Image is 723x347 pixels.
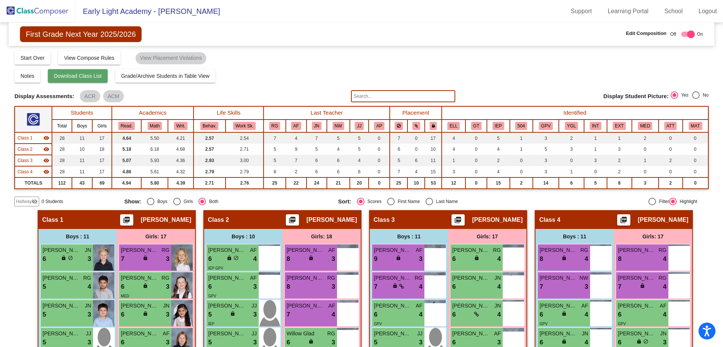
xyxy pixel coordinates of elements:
[390,166,407,177] td: 7
[350,120,369,132] th: Janeil Jones
[286,155,307,166] td: 7
[451,214,465,226] button: Print Students Details
[32,199,38,205] mat-icon: visibility_off
[226,177,264,189] td: 2.76
[533,132,559,144] td: 3
[52,120,72,132] th: Total
[118,122,135,130] button: Read.
[447,122,460,130] button: ELL
[487,166,510,177] td: 4
[533,155,559,166] td: 3
[493,122,504,130] button: IEP
[168,166,194,177] td: 4.32
[43,135,49,141] mat-icon: visibility
[14,93,74,100] span: Display Assessments:
[52,177,72,189] td: 112
[425,155,442,166] td: 11
[465,155,487,166] td: 0
[92,120,112,132] th: Girls
[168,177,194,189] td: 4.39
[43,169,49,175] mat-icon: visibility
[154,198,168,205] div: Boys
[124,198,333,205] mat-radio-group: Select an option
[80,90,100,102] mat-chip: ACR
[200,122,218,130] button: Behav.
[168,144,194,155] td: 4.68
[659,177,683,189] td: 2
[328,246,335,254] span: AF
[17,157,32,164] span: Class 3
[15,144,52,155] td: Elizabeth Hymas - No Class Name
[64,55,114,61] span: View Compose Rules
[425,166,442,177] td: 15
[390,144,407,155] td: 6
[607,132,632,144] td: 1
[264,155,286,166] td: 5
[472,216,523,224] span: [PERSON_NAME]
[590,122,601,130] button: INT
[194,132,226,144] td: 2.57
[148,122,162,130] button: Math
[533,144,559,155] td: 5
[208,216,229,224] span: Class 2
[465,166,487,177] td: 0
[533,177,559,189] td: 14
[559,177,584,189] td: 6
[607,155,632,166] td: 2
[407,120,425,132] th: Keep with students
[307,177,327,189] td: 24
[659,155,683,166] td: 2
[141,132,168,144] td: 5.50
[52,155,72,166] td: 28
[54,73,102,79] span: Download Class List
[677,198,697,205] div: Highlight
[15,177,52,189] td: TOTALS
[565,122,578,130] button: YGL
[603,93,668,100] span: Display Student Picture:
[659,120,683,132] th: Chronic Absences
[407,155,425,166] td: 6
[425,120,442,132] th: Keep with teacher
[307,120,327,132] th: Jamie Nelson
[369,155,390,166] td: 0
[264,144,286,155] td: 5
[535,229,614,244] div: Boys : 11
[72,120,93,132] th: Boys
[141,166,168,177] td: 5.61
[92,132,112,144] td: 17
[307,216,357,224] span: [PERSON_NAME]
[206,198,218,205] div: Both
[166,254,169,264] span: 3
[350,177,369,189] td: 20
[614,229,692,244] div: Girls: 17
[510,177,533,189] td: 2
[632,166,659,177] td: 0
[510,132,533,144] td: 1
[264,166,286,177] td: 8
[307,155,327,166] td: 6
[559,144,584,155] td: 3
[607,120,632,132] th: Extrovert
[194,155,226,166] td: 2.93
[465,132,487,144] td: 0
[162,246,169,254] span: RG
[233,122,256,130] button: Work Sk.
[678,92,689,98] div: Yes
[670,31,676,38] span: Off
[250,246,257,254] span: AF
[452,254,456,264] span: 6
[15,132,52,144] td: Chase McCool - No Class Name
[17,135,32,141] span: Class 1
[168,132,194,144] td: 4.21
[92,144,112,155] td: 18
[442,166,465,177] td: 3
[638,216,688,224] span: [PERSON_NAME]
[338,198,546,205] mat-radio-group: Select an option
[327,155,350,166] td: 6
[584,177,607,189] td: 5
[533,166,559,177] td: 3
[20,55,44,61] span: Start Over
[92,166,112,177] td: 17
[208,246,246,254] span: [PERSON_NAME]
[697,31,703,38] span: On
